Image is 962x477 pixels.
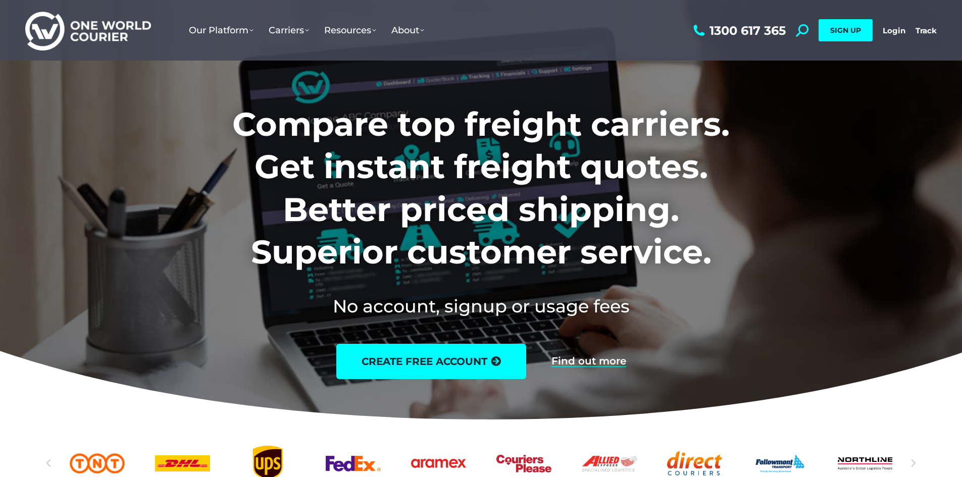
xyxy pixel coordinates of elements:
a: Our Platform [181,15,261,46]
a: 1300 617 365 [691,24,786,37]
a: Carriers [261,15,317,46]
span: About [391,25,424,36]
h2: No account, signup or usage fees [166,294,796,319]
span: SIGN UP [830,26,861,35]
a: create free account [336,344,526,379]
a: SIGN UP [819,19,873,41]
a: About [384,15,432,46]
span: Resources [324,25,376,36]
a: Resources [317,15,384,46]
a: Track [916,26,937,35]
a: Find out more [551,356,626,367]
span: Carriers [269,25,309,36]
span: Our Platform [189,25,254,36]
img: One World Courier [25,10,151,51]
h1: Compare top freight carriers. Get instant freight quotes. Better priced shipping. Superior custom... [166,103,796,274]
a: Login [883,26,905,35]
